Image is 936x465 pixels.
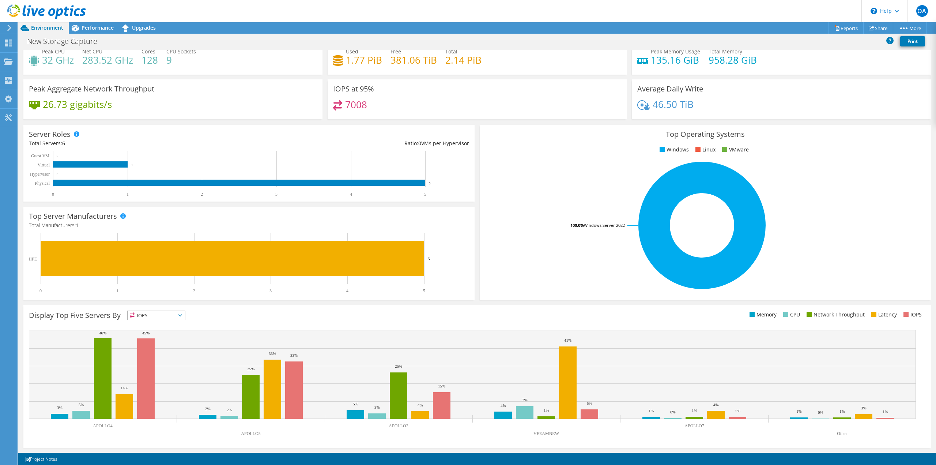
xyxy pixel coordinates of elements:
[713,402,719,407] text: 4%
[166,56,196,64] h4: 9
[485,130,925,138] h3: Top Operating Systems
[692,408,697,413] text: 1%
[39,288,42,293] text: 0
[269,351,276,356] text: 33%
[99,331,106,335] text: 46%
[533,431,559,436] text: VEEAMNEW
[128,311,185,320] span: IOPS
[201,192,203,197] text: 2
[653,100,694,108] h4: 46.50 TiB
[127,192,129,197] text: 1
[429,181,431,185] text: 5
[902,311,922,319] li: IOPS
[390,48,401,55] span: Free
[275,192,278,197] text: 3
[428,256,430,261] text: 5
[684,423,704,428] text: APOLLO7
[445,48,457,55] span: Total
[227,408,232,412] text: 2%
[29,139,249,147] div: Total Servers:
[42,48,65,55] span: Peak CPU
[346,56,382,64] h4: 1.77 PiB
[249,139,469,147] div: Ratio: VMs per Hypervisor
[43,100,112,108] h4: 26.73 gigabits/s
[57,172,58,176] text: 0
[116,288,118,293] text: 1
[31,153,49,158] text: Guest VM
[82,56,133,64] h4: 283.52 GHz
[374,405,380,409] text: 3%
[863,22,893,34] a: Share
[247,367,254,371] text: 25%
[82,24,114,31] span: Performance
[82,48,102,55] span: Net CPU
[423,288,425,293] text: 5
[30,172,50,177] text: Hypervisor
[35,181,50,186] text: Physical
[24,37,109,45] h1: New Storage Capture
[269,288,272,293] text: 3
[395,364,402,368] text: 26%
[29,221,469,229] h4: Total Manufacturers:
[333,85,374,93] h3: IOPS at 95%
[93,423,112,428] text: APOLLO4
[76,222,79,229] span: 1
[241,431,260,436] text: APOLLO5
[141,48,155,55] span: Cores
[418,403,423,407] text: 4%
[29,212,117,220] h3: Top Server Manufacturers
[694,146,716,154] li: Linux
[869,311,897,319] li: Latency
[735,409,740,413] text: 1%
[141,56,158,64] h4: 128
[861,406,867,410] text: 3%
[390,56,437,64] h4: 381.06 TiB
[353,402,358,406] text: 5%
[438,384,445,388] text: 15%
[709,48,742,55] span: Total Memory
[346,48,358,55] span: Used
[564,338,571,342] text: 41%
[389,423,408,428] text: APOLLO2
[424,192,426,197] text: 5
[418,140,421,147] span: 0
[29,256,37,262] text: HPE
[649,409,654,413] text: 1%
[132,24,156,31] span: Upgrades
[796,409,802,413] text: 1%
[350,192,352,197] text: 4
[781,311,800,319] li: CPU
[31,24,63,31] span: Environment
[651,56,700,64] h4: 135.16 GiB
[57,405,63,410] text: 3%
[829,22,864,34] a: Reports
[522,398,528,402] text: 7%
[720,146,749,154] li: VMware
[883,409,888,414] text: 1%
[587,401,592,405] text: 5%
[20,454,63,464] a: Project Notes
[501,403,506,408] text: 4%
[205,406,211,411] text: 2%
[570,222,584,228] tspan: 100.0%
[131,163,133,167] text: 1
[651,48,700,55] span: Peak Memory Usage
[805,311,865,319] li: Network Throughput
[29,130,71,138] h3: Server Roles
[916,5,928,17] span: OA
[142,331,150,335] text: 45%
[79,402,84,407] text: 5%
[637,85,703,93] h3: Average Daily Write
[709,56,757,64] h4: 958.28 GiB
[818,410,823,415] text: 0%
[584,222,625,228] tspan: Windows Server 2022
[900,36,925,46] a: Print
[837,431,847,436] text: Other
[871,8,877,14] svg: \n
[166,48,196,55] span: CPU Sockets
[121,386,128,390] text: 14%
[658,146,689,154] li: Windows
[346,288,348,293] text: 4
[544,408,549,412] text: 1%
[52,192,54,197] text: 0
